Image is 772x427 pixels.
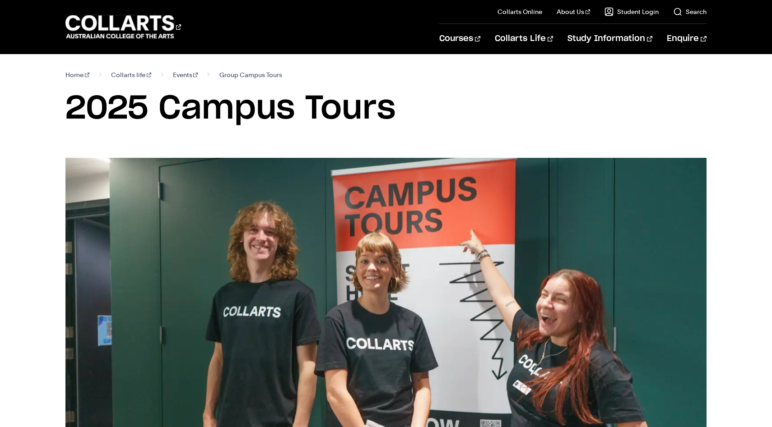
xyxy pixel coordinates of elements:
[65,14,181,40] div: Go to homepage
[605,7,659,16] a: Student Login
[219,69,282,81] span: Group Campus Tours
[495,24,553,54] a: Collarts Life
[111,69,151,81] a: Collarts life
[439,24,480,54] a: Courses
[65,88,706,129] h1: 2025 Campus Tours
[498,7,542,16] a: Collarts Online
[65,69,89,81] a: Home
[557,7,590,16] a: About Us
[667,24,706,54] a: Enquire
[173,69,198,81] a: Events
[567,24,652,54] a: Study Information
[673,7,707,16] a: Search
